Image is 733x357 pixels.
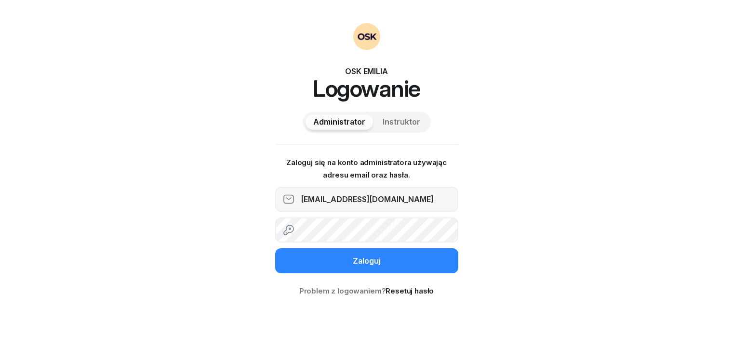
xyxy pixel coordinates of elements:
[383,116,420,128] span: Instruktor
[275,285,458,297] div: Problem z logowaniem?
[275,77,458,100] h1: Logowanie
[275,156,458,181] p: Zaloguj się na konto administratora używając adresu email oraz hasła.
[353,23,380,50] img: OSKAdmin
[386,286,434,295] a: Resetuj hasło
[306,115,373,130] button: Administrator
[375,115,428,130] button: Instruktor
[313,116,365,128] span: Administrator
[275,248,458,273] button: Zaloguj
[275,65,458,77] div: OSK EMILIA
[353,255,381,268] div: Zaloguj
[275,187,458,212] input: Adres email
